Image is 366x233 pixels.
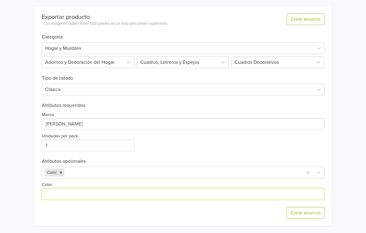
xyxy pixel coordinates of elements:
[58,169,64,177] div: Remove Color
[42,13,168,21] div: Exportar producto
[45,169,58,177] div: Color
[42,181,52,188] label: Color
[42,68,325,81] h6: Tipo de listado
[42,158,325,164] h6: Atributos opcionales
[287,13,325,25] button: Crear anuncio
[42,111,54,118] label: Marca
[42,27,325,40] h6: Categoría
[287,207,325,219] button: Crear anuncio
[42,103,325,108] h6: Atributos requeridos
[42,133,78,140] label: Unidades por pack
[42,21,168,27] div: * Las imágenes deben tener 500 píxeles en un lado para poder exportarlas.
